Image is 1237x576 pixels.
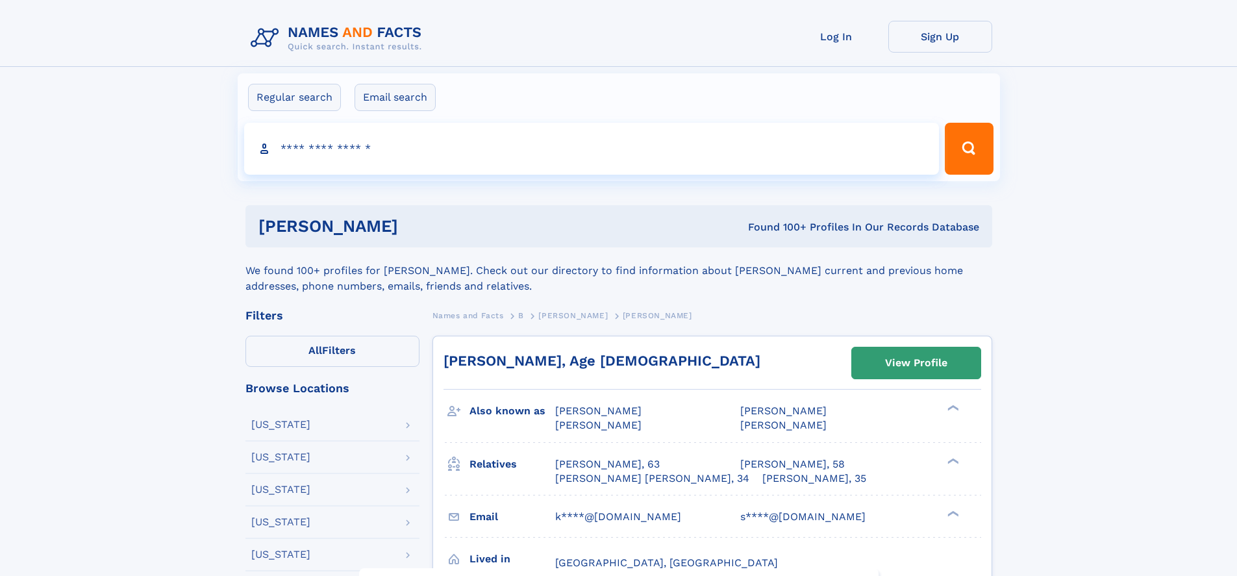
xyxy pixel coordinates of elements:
[555,405,642,417] span: [PERSON_NAME]
[740,457,845,471] a: [PERSON_NAME], 58
[251,517,310,527] div: [US_STATE]
[740,405,827,417] span: [PERSON_NAME]
[245,336,419,367] label: Filters
[945,123,993,175] button: Search Button
[518,311,524,320] span: B
[762,471,866,486] a: [PERSON_NAME], 35
[555,471,749,486] a: [PERSON_NAME] [PERSON_NAME], 34
[258,218,573,234] h1: [PERSON_NAME]
[555,419,642,431] span: [PERSON_NAME]
[518,307,524,323] a: B
[245,310,419,321] div: Filters
[248,84,341,111] label: Regular search
[944,457,960,465] div: ❯
[623,311,692,320] span: [PERSON_NAME]
[251,549,310,560] div: [US_STATE]
[469,400,555,422] h3: Also known as
[555,457,660,471] a: [PERSON_NAME], 63
[469,548,555,570] h3: Lived in
[555,557,778,569] span: [GEOGRAPHIC_DATA], [GEOGRAPHIC_DATA]
[888,21,992,53] a: Sign Up
[245,21,432,56] img: Logo Names and Facts
[308,344,322,357] span: All
[538,307,608,323] a: [PERSON_NAME]
[355,84,436,111] label: Email search
[251,452,310,462] div: [US_STATE]
[244,123,940,175] input: search input
[784,21,888,53] a: Log In
[573,220,979,234] div: Found 100+ Profiles In Our Records Database
[538,311,608,320] span: [PERSON_NAME]
[469,506,555,528] h3: Email
[852,347,981,379] a: View Profile
[251,484,310,495] div: [US_STATE]
[245,247,992,294] div: We found 100+ profiles for [PERSON_NAME]. Check out our directory to find information about [PERS...
[944,509,960,518] div: ❯
[944,404,960,412] div: ❯
[444,353,760,369] a: [PERSON_NAME], Age [DEMOGRAPHIC_DATA]
[245,382,419,394] div: Browse Locations
[885,348,947,378] div: View Profile
[251,419,310,430] div: [US_STATE]
[740,419,827,431] span: [PERSON_NAME]
[432,307,504,323] a: Names and Facts
[469,453,555,475] h3: Relatives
